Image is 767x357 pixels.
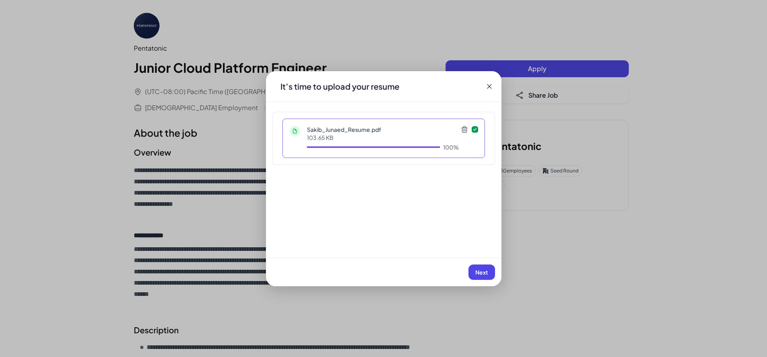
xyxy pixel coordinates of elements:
[443,143,459,151] div: 100%
[468,265,495,280] button: Next
[274,81,406,92] div: It’s time to upload your resume
[475,269,488,276] span: Next
[307,133,459,142] p: 103.65 KB
[307,125,459,133] p: Sakib_Junaed_Resume.pdf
